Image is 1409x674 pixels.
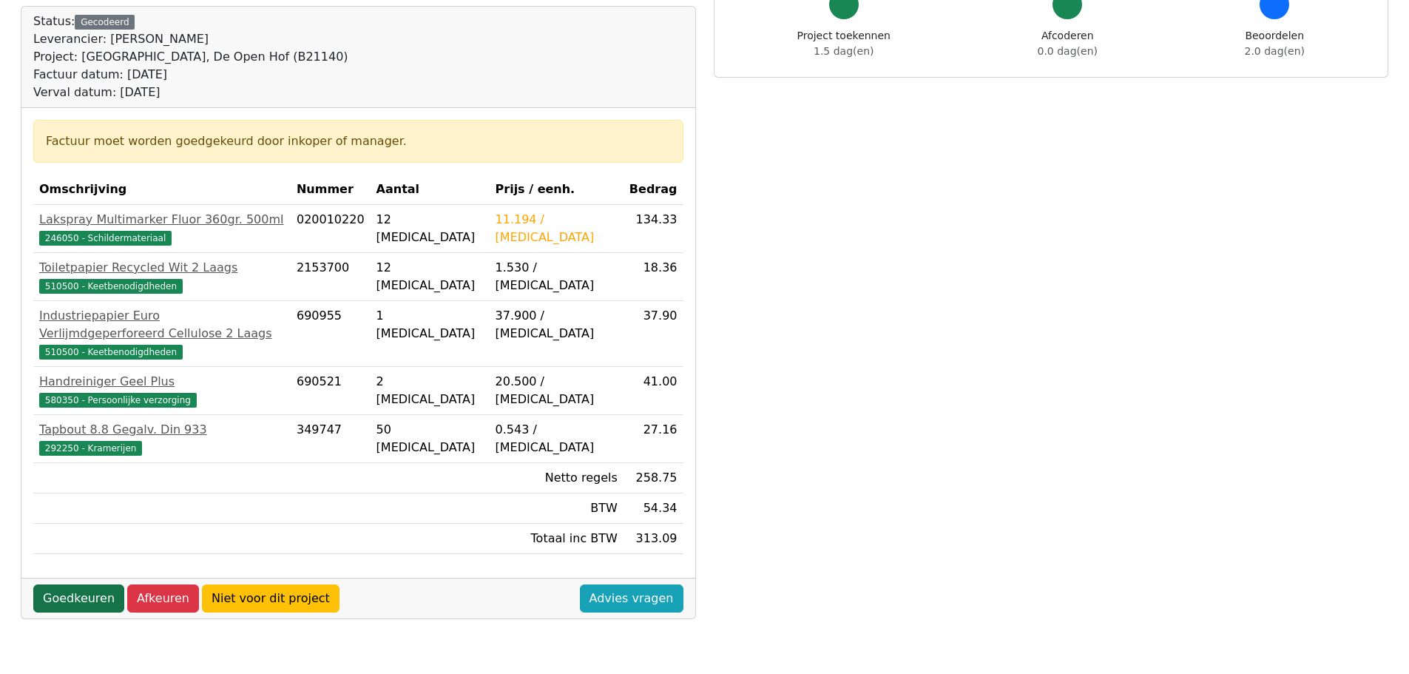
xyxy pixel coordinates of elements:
[624,301,683,367] td: 37.90
[496,307,618,343] div: 37.900 / [MEDICAL_DATA]
[376,421,484,456] div: 50 [MEDICAL_DATA]
[624,463,683,493] td: 258.75
[624,415,683,463] td: 27.16
[580,584,683,613] a: Advies vragen
[39,441,142,456] span: 292250 - Kramerijen
[490,175,624,205] th: Prijs / eenh.
[371,175,490,205] th: Aantal
[490,493,624,524] td: BTW
[39,421,285,456] a: Tapbout 8.8 Gegalv. Din 933292250 - Kramerijen
[1038,45,1098,57] span: 0.0 dag(en)
[33,584,124,613] a: Goedkeuren
[39,307,285,360] a: Industriepapier Euro Verlijmdgeperforeerd Cellulose 2 Laags510500 - Keetbenodigdheden
[33,30,348,48] div: Leverancier: [PERSON_NAME]
[33,84,348,101] div: Verval datum: [DATE]
[33,175,291,205] th: Omschrijving
[39,421,285,439] div: Tapbout 8.8 Gegalv. Din 933
[39,373,285,391] div: Handreiniger Geel Plus
[496,373,618,408] div: 20.500 / [MEDICAL_DATA]
[814,45,874,57] span: 1.5 dag(en)
[496,421,618,456] div: 0.543 / [MEDICAL_DATA]
[624,524,683,554] td: 313.09
[39,373,285,408] a: Handreiniger Geel Plus580350 - Persoonlijke verzorging
[624,205,683,253] td: 134.33
[39,211,285,229] div: Lakspray Multimarker Fluor 360gr. 500ml
[291,415,371,463] td: 349747
[202,584,339,613] a: Niet voor dit project
[46,132,671,150] div: Factuur moet worden goedgekeurd door inkoper of manager.
[376,307,484,343] div: 1 [MEDICAL_DATA]
[1038,28,1098,59] div: Afcoderen
[39,259,285,294] a: Toiletpapier Recycled Wit 2 Laags510500 - Keetbenodigdheden
[797,28,891,59] div: Project toekennen
[291,205,371,253] td: 020010220
[624,253,683,301] td: 18.36
[39,393,197,408] span: 580350 - Persoonlijke verzorging
[39,345,183,360] span: 510500 - Keetbenodigdheden
[490,524,624,554] td: Totaal inc BTW
[376,211,484,246] div: 12 [MEDICAL_DATA]
[624,367,683,415] td: 41.00
[291,253,371,301] td: 2153700
[39,231,172,246] span: 246050 - Schildermateriaal
[624,175,683,205] th: Bedrag
[496,259,618,294] div: 1.530 / [MEDICAL_DATA]
[39,211,285,246] a: Lakspray Multimarker Fluor 360gr. 500ml246050 - Schildermateriaal
[39,307,285,343] div: Industriepapier Euro Verlijmdgeperforeerd Cellulose 2 Laags
[1245,45,1305,57] span: 2.0 dag(en)
[291,367,371,415] td: 690521
[291,175,371,205] th: Nummer
[376,373,484,408] div: 2 [MEDICAL_DATA]
[33,13,348,101] div: Status:
[496,211,618,246] div: 11.194 / [MEDICAL_DATA]
[291,301,371,367] td: 690955
[33,48,348,66] div: Project: [GEOGRAPHIC_DATA], De Open Hof (B21140)
[39,279,183,294] span: 510500 - Keetbenodigdheden
[127,584,199,613] a: Afkeuren
[33,66,348,84] div: Factuur datum: [DATE]
[75,15,135,30] div: Gecodeerd
[376,259,484,294] div: 12 [MEDICAL_DATA]
[624,493,683,524] td: 54.34
[39,259,285,277] div: Toiletpapier Recycled Wit 2 Laags
[1245,28,1305,59] div: Beoordelen
[490,463,624,493] td: Netto regels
